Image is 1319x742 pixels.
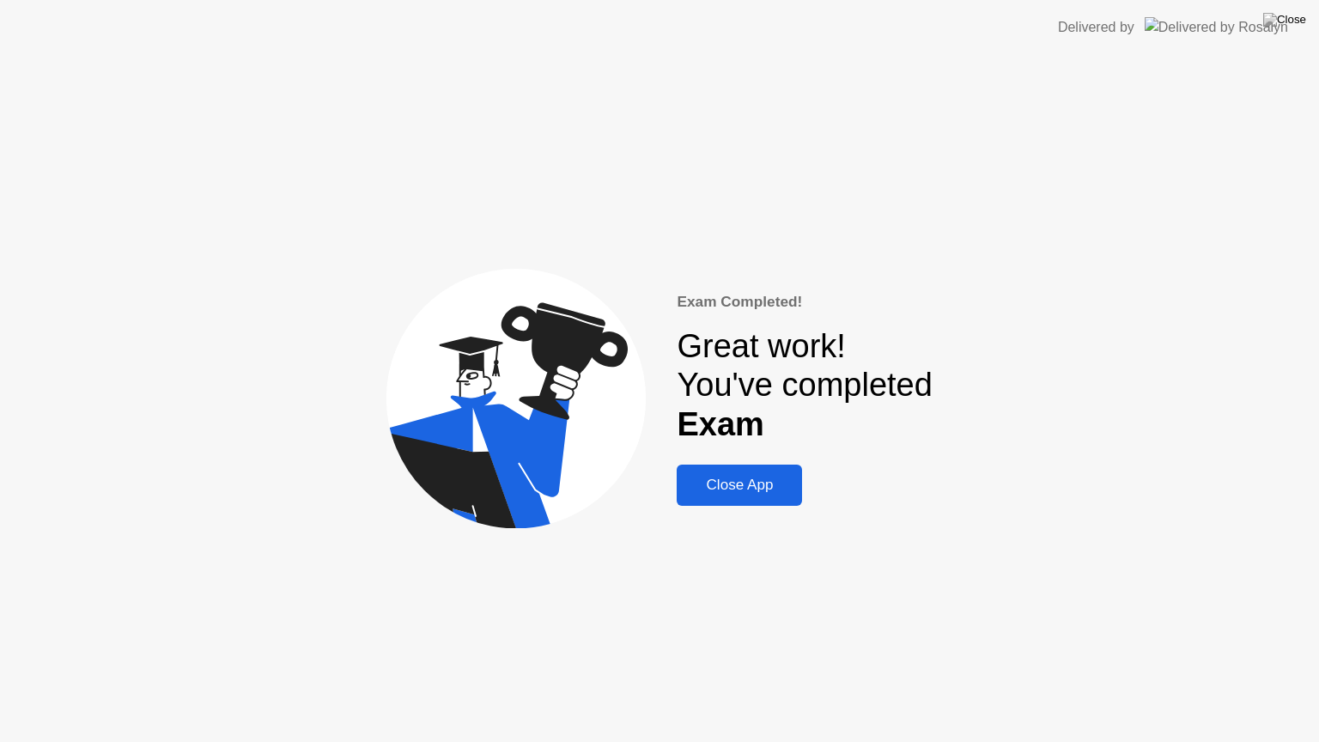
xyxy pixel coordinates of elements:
[677,465,802,506] button: Close App
[677,291,932,313] div: Exam Completed!
[1263,13,1306,27] img: Close
[1058,17,1134,38] div: Delivered by
[677,406,763,442] b: Exam
[682,477,797,494] div: Close App
[1145,17,1288,37] img: Delivered by Rosalyn
[677,327,932,445] div: Great work! You've completed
